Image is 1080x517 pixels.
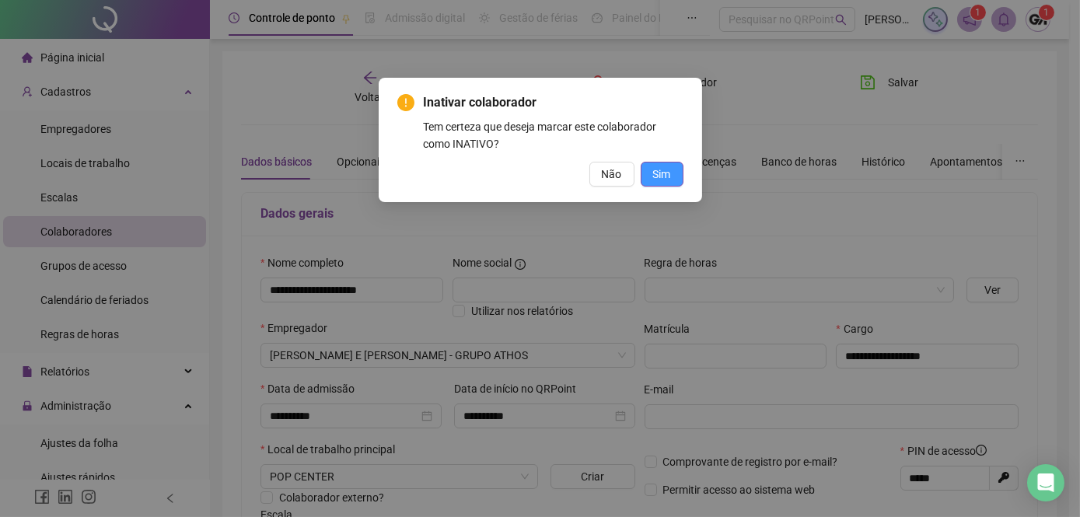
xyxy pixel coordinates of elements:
[589,162,634,187] button: Não
[641,162,683,187] button: Sim
[653,166,671,183] span: Sim
[1027,464,1064,501] div: Open Intercom Messenger
[424,93,683,112] span: Inativar colaborador
[424,118,683,152] div: Tem certeza que deseja marcar este colaborador como INATIVO?
[397,94,414,111] span: exclamation-circle
[602,166,622,183] span: Não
